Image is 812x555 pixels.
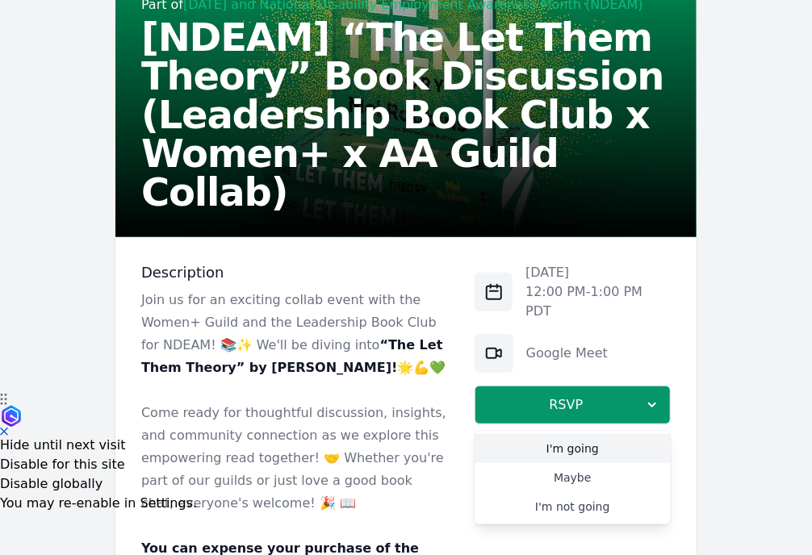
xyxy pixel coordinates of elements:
[141,263,449,282] h3: Description
[488,395,644,415] span: RSVP
[475,463,671,492] a: Maybe
[475,431,671,524] div: RSVP
[475,386,671,424] button: RSVP
[475,434,671,463] a: I'm going
[475,492,671,521] a: I'm not going
[526,345,608,361] a: Google Meet
[141,18,671,211] h2: [NDEAM] “The Let Them Theory” Book Discussion (Leadership Book Club x Women+ x AA Guild Collab)
[525,263,671,282] p: [DATE]
[525,282,671,321] p: 12:00 PM - 1:00 PM PDT
[141,337,443,375] strong: “The Let Them Theory” by [PERSON_NAME]!
[141,402,449,515] p: Come ready for thoughtful discussion, insights, and community connection as we explore this empow...
[141,289,449,379] p: Join us for an exciting collab event with the Women+ Guild and the Leadership Book Club for NDEAM...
